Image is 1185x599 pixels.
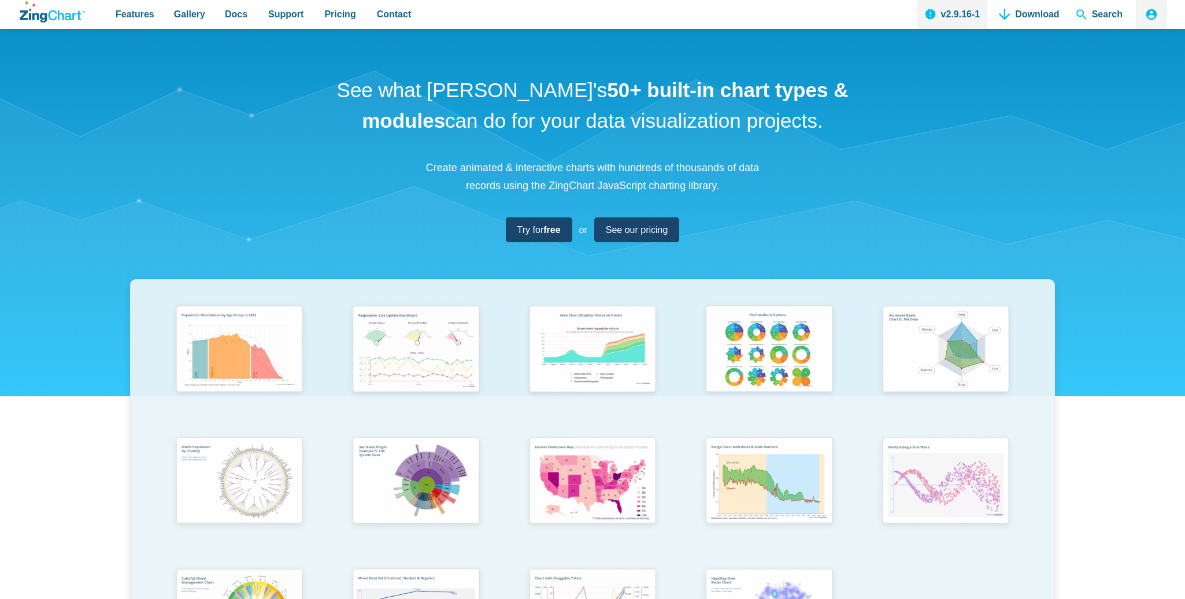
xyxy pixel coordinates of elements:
[543,225,560,235] strong: free
[324,6,355,22] span: Pricing
[20,1,85,23] a: ZingChart Logo. Click to return to the homepage
[225,6,247,22] span: Docs
[875,432,1016,533] img: Points Along a Sine Wave
[681,432,858,563] a: Range Chart with Rultes & Scale Markers
[594,217,680,242] a: See our pricing
[362,79,848,132] strong: 50+ built-in chart types & modules
[268,6,303,22] span: Support
[151,432,328,563] a: World Population by Country
[174,6,205,22] span: Gallery
[345,432,486,533] img: Sun Burst Plugin Example ft. File System Data
[522,300,663,401] img: Area Chart (Displays Nodes on Hover)
[504,432,681,563] a: Election Predictions Map
[698,300,839,401] img: Pie Transform Options
[522,432,663,533] img: Election Predictions Map
[698,432,839,533] img: Range Chart with Rultes & Scale Markers
[517,222,561,238] span: Try for
[504,300,681,431] a: Area Chart (Displays Nodes on Hover)
[377,6,412,22] span: Contact
[857,300,1034,431] a: Animated Radar Chart ft. Pet Data
[328,432,505,563] a: Sun Burst Plugin Example ft. File System Data
[606,222,668,238] span: See our pricing
[151,300,328,431] a: Population Distribution by Age Group in 2052
[875,300,1016,401] img: Animated Radar Chart ft. Pet Data
[332,75,853,136] h1: See what [PERSON_NAME]'s can do for your data visualization projects.
[681,300,858,431] a: Pie Transform Options
[116,6,154,22] span: Features
[328,300,505,431] a: Responsive Live Update Dashboard
[345,300,486,401] img: Responsive Live Update Dashboard
[419,159,766,194] p: Create animated & interactive charts with hundreds of thousands of data records using the ZingCha...
[579,222,587,238] span: or
[169,432,310,533] img: World Population by Country
[506,217,572,242] a: Try forfree
[857,432,1034,563] a: Points Along a Sine Wave
[169,300,310,401] img: Population Distribution by Age Group in 2052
